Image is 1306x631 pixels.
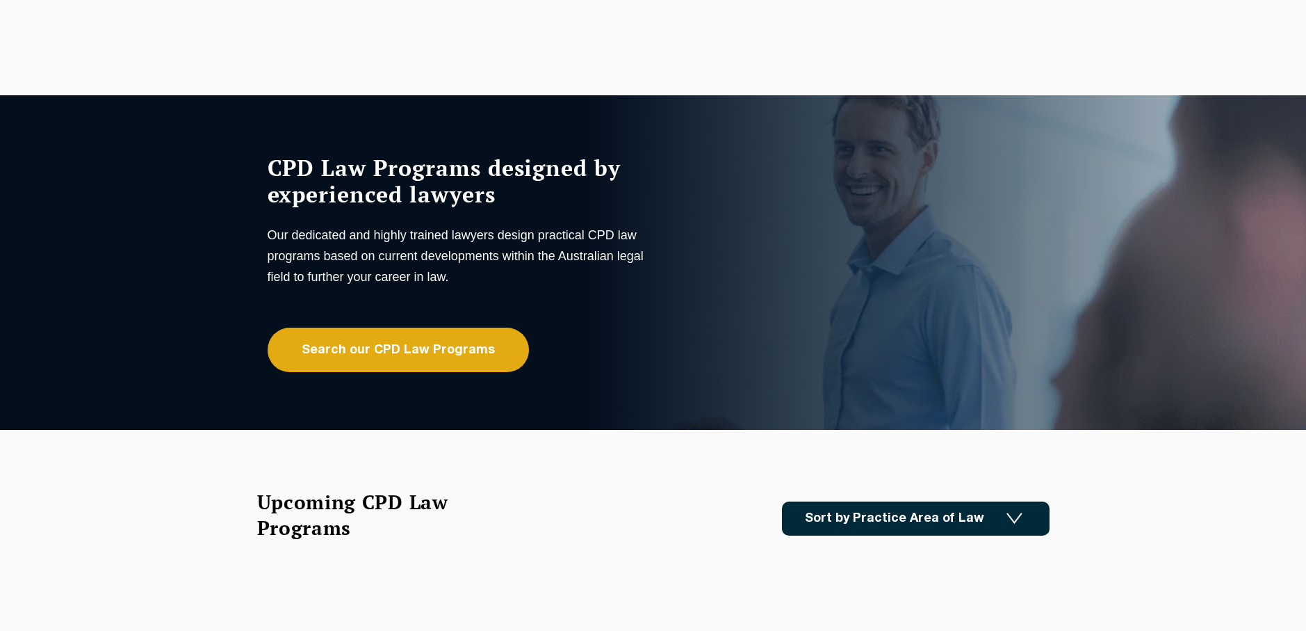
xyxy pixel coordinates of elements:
[1006,513,1022,525] img: Icon
[268,154,650,207] h1: CPD Law Programs designed by experienced lawyers
[268,328,529,372] a: Search our CPD Law Programs
[268,225,650,287] p: Our dedicated and highly trained lawyers design practical CPD law programs based on current devel...
[782,502,1050,536] a: Sort by Practice Area of Law
[257,489,483,541] h2: Upcoming CPD Law Programs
